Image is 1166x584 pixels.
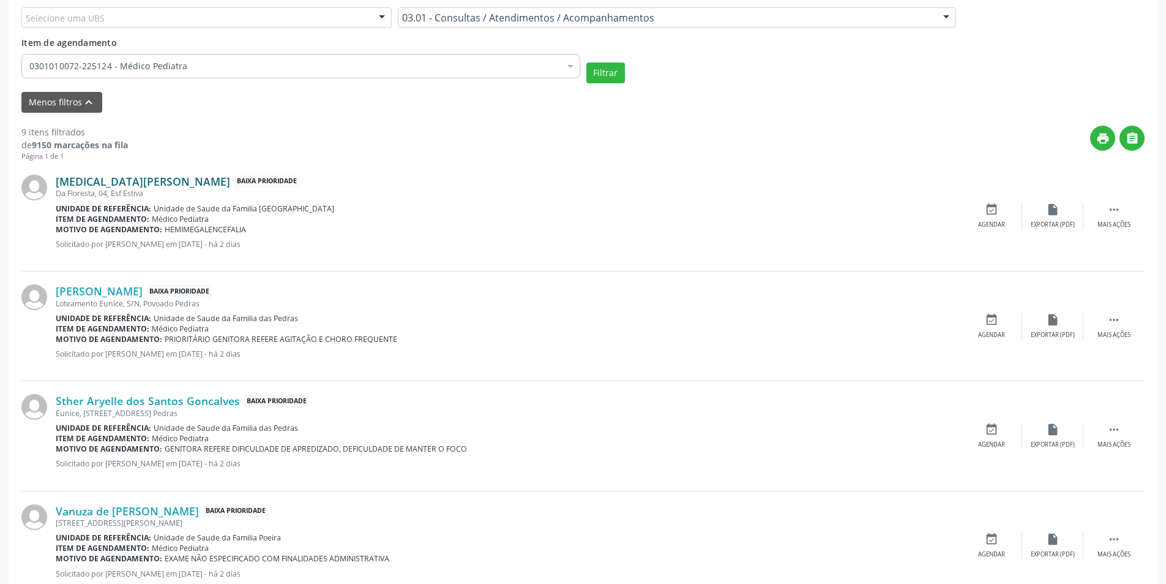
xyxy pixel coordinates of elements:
b: Unidade de referência: [56,313,151,324]
span: HEMIMEGALENCEFALIA [165,224,246,235]
span: Baixa Prioridade [234,175,299,188]
i:  [1107,203,1121,216]
span: EXAME NÃO ESPECIFICADO COM FINALIDADES ADMINISTRATIVA [165,553,389,564]
b: Unidade de referência: [56,203,151,214]
span: Baixa Prioridade [203,504,268,517]
span: Unidade de Saude da Familia das Pedras [154,423,298,433]
div: Exportar (PDF) [1031,550,1075,559]
p: Solicitado por [PERSON_NAME] em [DATE] - há 2 dias [56,569,961,579]
span: Unidade de Saude da Familia Poeira [154,533,281,543]
b: Motivo de agendamento: [56,334,162,344]
a: Vanuza de [PERSON_NAME] [56,504,199,518]
span: Médico Pediatra [152,543,209,553]
div: Exportar (PDF) [1031,221,1075,229]
i:  [1107,533,1121,546]
img: img [21,394,47,420]
b: Item de agendamento: [56,324,149,334]
i: print [1096,132,1110,145]
div: Loteamento Eunice, S/N, Povoado Pedras [56,298,961,309]
span: Baixa Prioridade [147,285,212,298]
div: Exportar (PDF) [1031,441,1075,449]
b: Motivo de agendamento: [56,224,162,235]
div: Eunice, [STREET_ADDRESS] Pedras [56,408,961,419]
span: Baixa Prioridade [244,395,309,408]
i: insert_drive_file [1046,533,1059,546]
div: de [21,138,128,151]
button:  [1119,126,1145,151]
img: img [21,175,47,200]
i: event_available [985,203,998,216]
a: Sther Aryelle dos Santos Goncalves [56,394,240,408]
a: [PERSON_NAME] [56,284,143,298]
div: 9 itens filtrados [21,126,128,138]
span: PRIORITÁRIO GENITORA REFERE AGITAÇÃO E CHORO FREQUENTE [165,334,397,344]
i:  [1107,313,1121,327]
i:  [1107,423,1121,436]
span: 0301010072-225124 - Médico Pediatra [29,60,560,72]
i:  [1126,132,1139,145]
p: Solicitado por [PERSON_NAME] em [DATE] - há 2 dias [56,458,961,469]
i: event_available [985,423,998,436]
a: [MEDICAL_DATA][PERSON_NAME] [56,175,230,188]
b: Unidade de referência: [56,533,151,543]
div: Agendar [978,221,1005,229]
p: Solicitado por [PERSON_NAME] em [DATE] - há 2 dias [56,239,961,249]
span: Unidade de Saude da Familia [GEOGRAPHIC_DATA] [154,203,334,214]
span: Unidade de Saude da Familia das Pedras [154,313,298,324]
div: Da Floresta, 04, Esf Estiva [56,188,961,199]
button: print [1090,126,1115,151]
b: Item de agendamento: [56,433,149,444]
div: Mais ações [1097,331,1130,339]
i: insert_drive_file [1046,423,1059,436]
img: img [21,284,47,310]
span: Selecione uma UBS [26,12,105,25]
button: Filtrar [586,63,625,83]
div: Agendar [978,331,1005,339]
div: Mais ações [1097,441,1130,449]
i: insert_drive_file [1046,313,1059,327]
i: event_available [985,313,998,327]
i: event_available [985,533,998,546]
strong: 9150 marcações na fila [32,139,128,151]
b: Item de agendamento: [56,543,149,553]
div: Mais ações [1097,550,1130,559]
div: Mais ações [1097,221,1130,229]
i: insert_drive_file [1046,203,1059,216]
div: [STREET_ADDRESS][PERSON_NAME] [56,518,961,528]
img: img [21,504,47,530]
b: Motivo de agendamento: [56,553,162,564]
div: Agendar [978,550,1005,559]
div: Agendar [978,441,1005,449]
div: Página 1 de 1 [21,151,128,162]
span: 03.01 - Consultas / Atendimentos / Acompanhamentos [402,12,932,24]
span: Médico Pediatra [152,433,209,444]
div: Exportar (PDF) [1031,331,1075,339]
b: Item de agendamento: [56,214,149,224]
b: Motivo de agendamento: [56,444,162,454]
span: Item de agendamento [21,37,117,48]
span: Médico Pediatra [152,214,209,224]
i: keyboard_arrow_up [82,96,95,109]
b: Unidade de referência: [56,423,151,433]
p: Solicitado por [PERSON_NAME] em [DATE] - há 2 dias [56,349,961,359]
span: GENITORA REFERE DIFICULDADE DE APREDIZADO, DEFICULDADE DE MANTER O FOCO [165,444,467,454]
span: Médico Pediatra [152,324,209,334]
button: Menos filtroskeyboard_arrow_up [21,92,102,113]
